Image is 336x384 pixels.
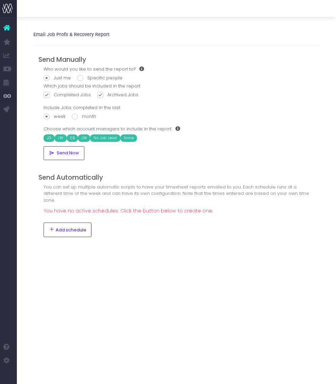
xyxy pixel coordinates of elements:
[97,92,138,98] label: Archived Jobs
[44,75,71,81] label: Just me
[44,113,65,120] label: week
[55,134,67,142] span: LW
[44,126,180,132] label: Choose which account managers to include in the report.
[38,174,315,181] h4: Send Automatically
[67,134,78,142] span: EB
[2,370,12,381] img: images/default_profile_image.png
[44,83,140,89] label: Which jobs should be included in the report
[44,92,91,98] label: Completed Jobs
[78,134,90,142] span: JW
[55,150,79,156] span: Send Now
[90,134,120,142] span: No Job Lead
[44,223,92,237] button: Add schedule
[72,113,96,120] label: month
[44,184,310,204] div: You can set up multiple automatic scripts to have your timesheet reports emailed to you. Each sch...
[44,104,120,111] label: Include Jobs completed in the last
[77,75,122,81] label: Specific people
[38,56,315,63] h4: Send Manually
[44,207,213,215] p: You have no active schedules. Click the button below to create one.
[33,32,110,37] h3: Email Job Profit & Recovery Report
[44,146,84,160] button: Send Now
[56,227,86,233] span: Add schedule
[44,134,55,142] span: JD
[44,66,144,73] label: Who would you like to send the report to?
[120,134,137,142] span: None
